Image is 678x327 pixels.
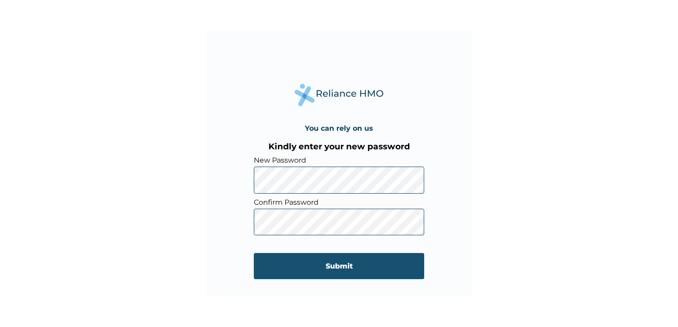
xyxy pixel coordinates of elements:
input: Submit [254,253,424,279]
h4: You can rely on us [305,124,373,132]
img: Reliance Health's Logo [295,84,383,106]
label: Confirm Password [254,198,424,206]
h3: Kindly enter your new password [254,141,424,152]
label: New Password [254,156,424,164]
